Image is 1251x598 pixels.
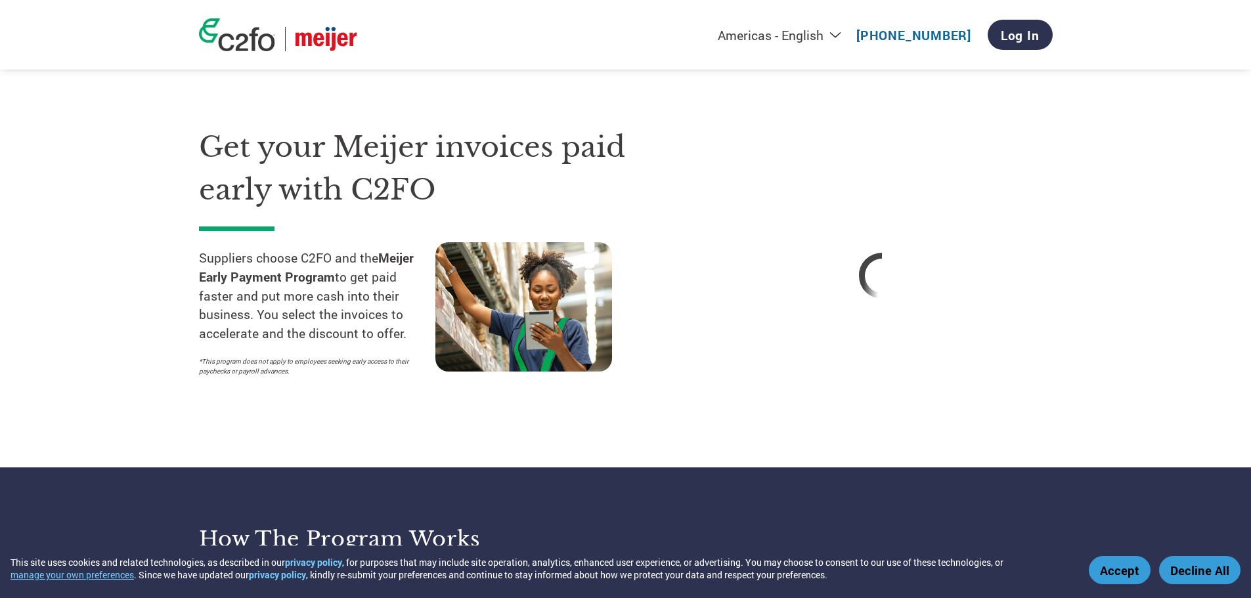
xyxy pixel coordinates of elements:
[199,526,609,552] h3: How the program works
[11,568,134,581] button: manage your own preferences
[285,556,342,568] a: privacy policy
[199,18,275,51] img: c2fo logo
[1159,556,1240,584] button: Decline All
[199,249,414,285] strong: Meijer Early Payment Program
[199,356,422,376] p: *This program does not apply to employees seeking early access to their paychecks or payroll adva...
[249,568,306,581] a: privacy policy
[1089,556,1151,584] button: Accept
[199,249,435,343] p: Suppliers choose C2FO and the to get paid faster and put more cash into their business. You selec...
[296,27,357,51] img: Meijer
[199,126,672,211] h1: Get your Meijer invoices paid early with C2FO
[11,556,1070,581] div: This site uses cookies and related technologies, as described in our , for purposes that may incl...
[435,242,612,372] img: supply chain worker
[856,27,971,43] a: [PHONE_NUMBER]
[988,20,1053,50] a: Log In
